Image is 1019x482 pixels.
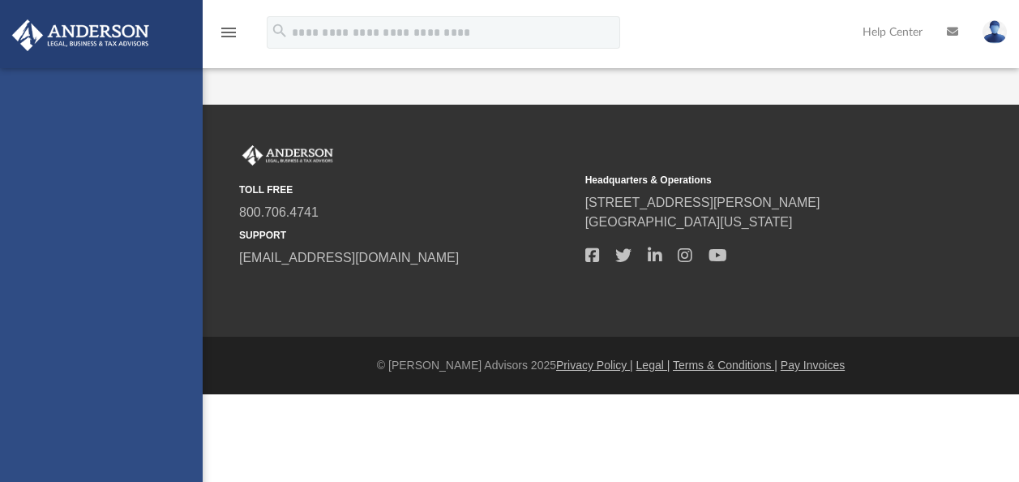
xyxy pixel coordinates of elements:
a: Legal | [636,359,670,372]
i: search [271,22,289,40]
img: User Pic [983,20,1007,44]
small: Headquarters & Operations [585,173,920,187]
a: [GEOGRAPHIC_DATA][US_STATE] [585,215,793,229]
a: [EMAIL_ADDRESS][DOMAIN_NAME] [239,251,459,265]
div: © [PERSON_NAME] Advisors 2025 [203,357,1019,374]
a: Privacy Policy | [556,359,633,372]
a: menu [219,31,238,42]
i: menu [219,23,238,42]
small: TOLL FREE [239,183,574,197]
a: 800.706.4741 [239,205,319,219]
a: Terms & Conditions | [673,359,777,372]
a: [STREET_ADDRESS][PERSON_NAME] [585,196,820,209]
a: Pay Invoices [781,359,845,372]
small: SUPPORT [239,228,574,243]
img: Anderson Advisors Platinum Portal [7,19,154,51]
img: Anderson Advisors Platinum Portal [239,145,336,166]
